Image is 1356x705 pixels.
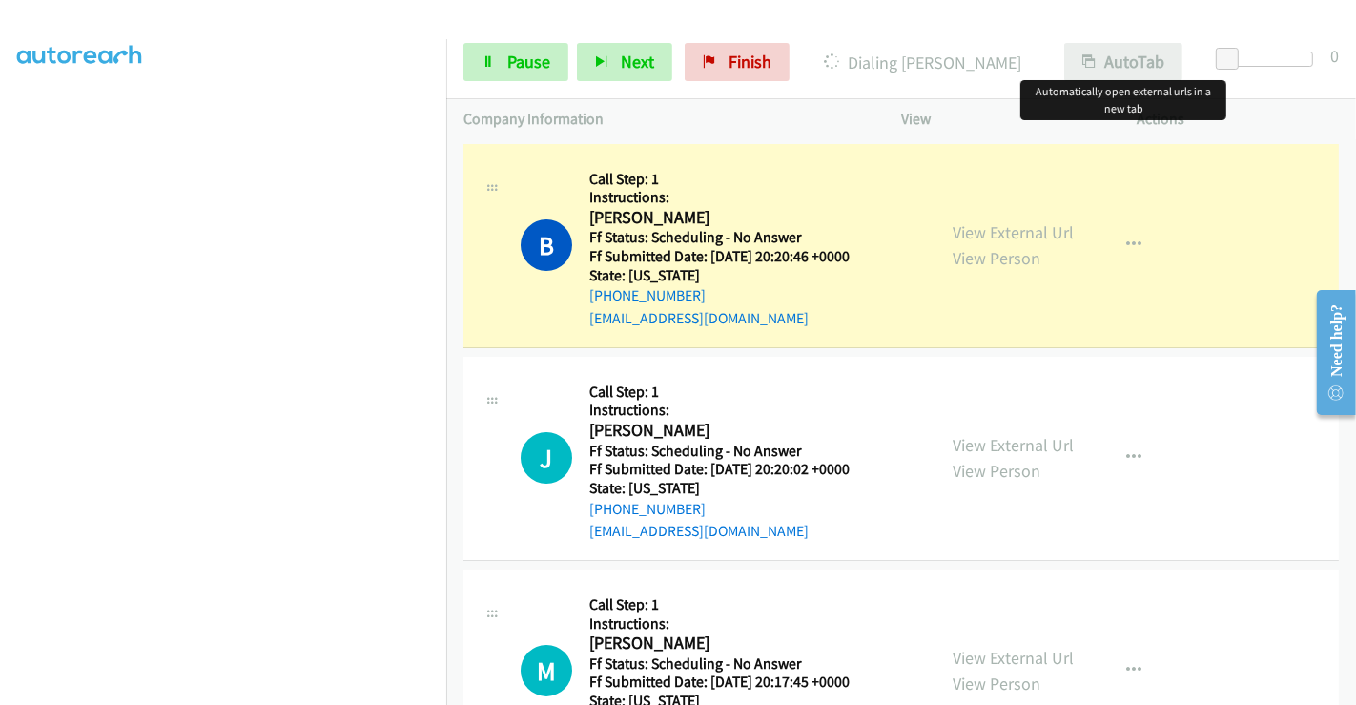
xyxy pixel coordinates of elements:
h5: Instructions: [589,188,873,207]
h5: Ff Submitted Date: [DATE] 20:20:46 +0000 [589,247,873,266]
a: View External Url [953,221,1074,243]
a: View Person [953,673,1040,695]
iframe: Resource Center [1302,277,1356,428]
span: Next [621,51,654,73]
h5: Ff Submitted Date: [DATE] 20:20:02 +0000 [589,460,873,479]
h1: B [521,219,572,271]
a: [PHONE_NUMBER] [589,500,706,518]
button: Next [577,43,672,81]
div: 0 [1330,43,1339,69]
a: Finish [685,43,790,81]
h5: Ff Submitted Date: [DATE] 20:17:45 +0000 [589,673,914,692]
a: View External Url [953,434,1074,456]
a: View Person [953,247,1040,269]
a: [PHONE_NUMBER] [589,286,706,304]
p: Actions [1138,108,1340,131]
div: Delay between calls (in seconds) [1225,52,1313,67]
h5: Ff Status: Scheduling - No Answer [589,654,914,674]
h5: Instructions: [589,614,914,633]
button: AutoTab [1064,43,1182,81]
h5: Ff Status: Scheduling - No Answer [589,228,873,247]
div: Automatically open external urls in a new tab [1020,80,1226,120]
h5: Instructions: [589,401,873,420]
h2: [PERSON_NAME] [589,207,873,229]
h2: [PERSON_NAME] [589,632,873,654]
p: Dialing [PERSON_NAME] [815,50,1030,75]
a: View Person [953,460,1040,482]
p: Company Information [463,108,867,131]
a: View External Url [953,647,1074,669]
h5: State: [US_STATE] [589,479,873,498]
h5: Call Step: 1 [589,383,873,402]
h5: State: [US_STATE] [589,266,873,285]
a: [EMAIL_ADDRESS][DOMAIN_NAME] [589,522,809,540]
span: Pause [507,51,550,73]
div: The call is yet to be attempted [521,645,572,696]
h5: Ff Status: Scheduling - No Answer [589,442,873,461]
h5: Call Step: 1 [589,170,873,189]
a: Pause [463,43,568,81]
span: Finish [729,51,771,73]
h1: J [521,432,572,484]
h5: Call Step: 1 [589,595,914,614]
p: View [901,108,1103,131]
h1: M [521,645,572,696]
h2: [PERSON_NAME] [589,420,873,442]
a: [EMAIL_ADDRESS][DOMAIN_NAME] [589,309,809,327]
